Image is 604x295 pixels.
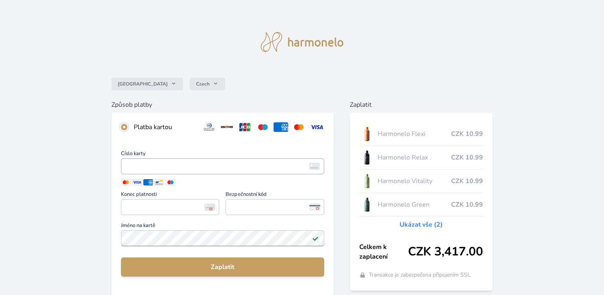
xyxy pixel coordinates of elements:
iframe: Iframe pro bezpečnostní kód [229,201,321,213]
h6: Způsob platby [111,100,334,110]
span: Konec platnosti [121,192,220,199]
span: Harmonelo Flexi [378,129,451,139]
img: maestro.svg [255,122,270,132]
span: Jméno na kartě [121,223,324,230]
span: Zaplatit [127,262,318,272]
img: mc.svg [291,122,306,132]
div: Platba kartou [134,122,196,132]
img: amex.svg [273,122,288,132]
span: Czech [196,81,210,87]
input: Jméno na kartěPlatné pole [121,230,324,246]
h6: Zaplatit [350,100,493,110]
img: Konec platnosti [204,203,215,211]
button: [GEOGRAPHIC_DATA] [111,78,183,90]
span: Harmonelo Relax [378,153,451,162]
span: CZK 10.99 [451,176,483,186]
img: diners.svg [202,122,217,132]
img: jcb.svg [238,122,252,132]
button: Czech [190,78,225,90]
span: Harmonelo Green [378,200,451,209]
span: CZK 10.99 [451,129,483,139]
span: Celkem k zaplacení [359,242,408,261]
img: discover.svg [220,122,234,132]
img: CLEAN_VITALITY_se_stinem_x-lo.jpg [359,171,374,191]
img: logo.svg [261,32,344,52]
span: CZK 10.99 [451,153,483,162]
iframe: Iframe pro číslo karty [125,161,321,172]
img: Platné pole [312,235,319,241]
button: Zaplatit [121,257,324,277]
span: Číslo karty [121,151,324,158]
img: visa.svg [309,122,324,132]
span: [GEOGRAPHIC_DATA] [118,81,168,87]
span: Transakce je zabezpečena připojením SSL [369,271,471,279]
img: CLEAN_FLEXI_se_stinem_x-hi_(1)-lo.jpg [359,124,374,144]
span: CZK 10.99 [451,200,483,209]
span: Bezpečnostní kód [226,192,324,199]
img: CLEAN_RELAX_se_stinem_x-lo.jpg [359,147,374,167]
iframe: Iframe pro datum vypršení platnosti [125,201,216,213]
span: Harmonelo Vitality [378,176,451,186]
img: card [309,163,320,170]
img: CLEAN_GREEN_se_stinem_x-lo.jpg [359,195,374,215]
span: CZK 3,417.00 [408,245,483,259]
a: Ukázat vše (2) [400,220,443,229]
